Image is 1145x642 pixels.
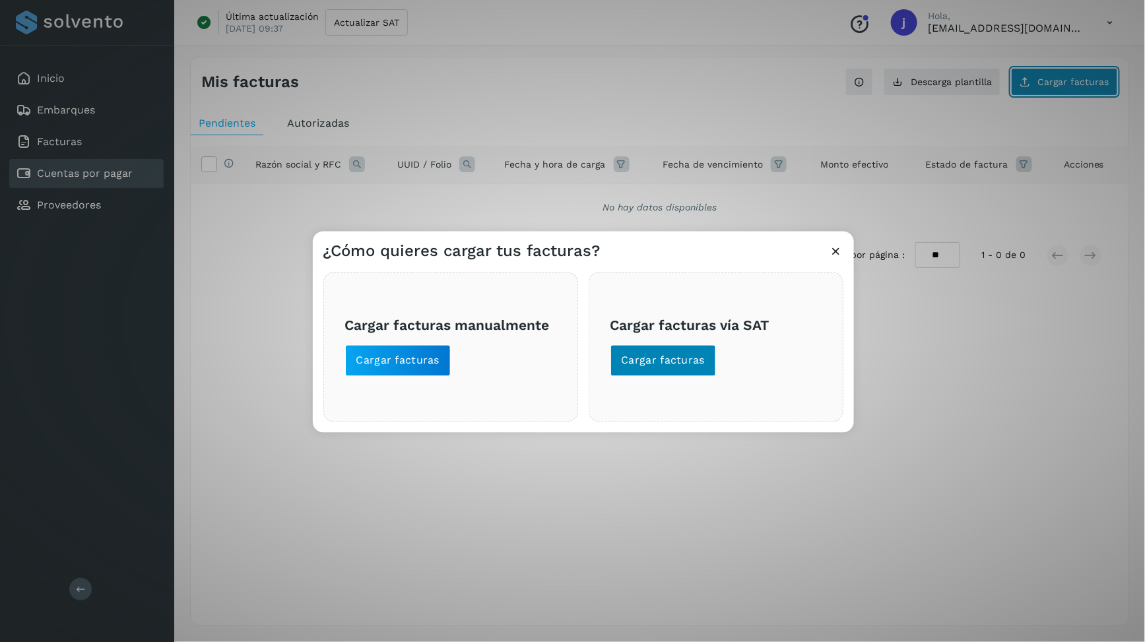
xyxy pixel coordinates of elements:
h3: ¿Cómo quieres cargar tus facturas? [323,241,601,261]
span: Cargar facturas [622,353,705,368]
button: Cargar facturas [345,344,451,376]
h3: Cargar facturas vía SAT [610,317,822,334]
h3: Cargar facturas manualmente [345,317,556,334]
span: Cargar facturas [356,353,440,368]
button: Cargar facturas [610,344,717,376]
